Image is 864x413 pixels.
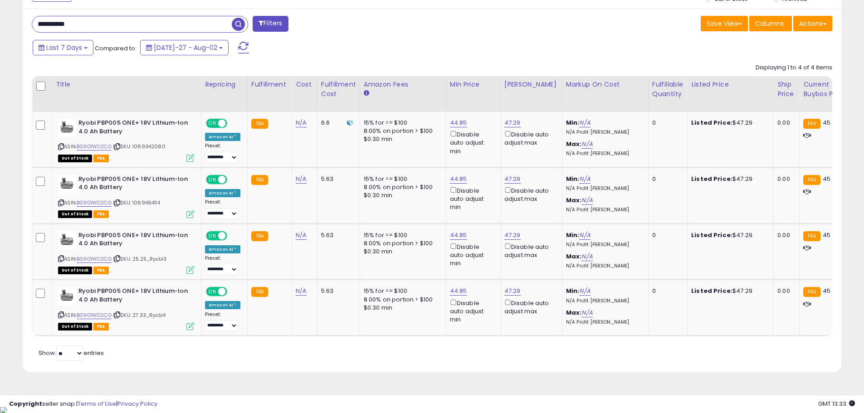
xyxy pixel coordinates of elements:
[566,185,641,192] p: N/A Profit [PERSON_NAME]
[93,155,109,162] span: FBA
[93,267,109,274] span: FBA
[450,80,497,89] div: Min Price
[566,151,641,157] p: N/A Profit [PERSON_NAME]
[205,245,240,253] div: Amazon AI *
[364,191,439,199] div: $0.30 min
[566,175,580,183] b: Min:
[652,175,680,183] div: 0
[296,80,313,89] div: Cost
[579,231,590,240] a: N/A
[755,19,784,28] span: Columns
[93,210,109,218] span: FBA
[205,189,240,197] div: Amazon AI *
[777,119,792,127] div: 0.00
[205,255,240,276] div: Preset:
[364,135,439,143] div: $0.30 min
[207,232,218,239] span: ON
[226,175,240,183] span: OFF
[691,80,770,89] div: Listed Price
[364,175,439,183] div: 15% for <= $100
[77,255,112,263] a: B09G1WD2CG
[207,288,218,296] span: ON
[566,287,580,295] b: Min:
[56,80,197,89] div: Title
[566,298,641,304] p: N/A Profit [PERSON_NAME]
[364,296,439,304] div: 8.00% on portion > $100
[364,127,439,135] div: 8.00% on portion > $100
[652,80,683,99] div: Fulfillable Quantity
[78,287,189,306] b: Ryobi PBP005 ONE+ 18V Lithium-Ion 4.0 Ah Battery
[205,143,240,163] div: Preset:
[321,119,353,127] div: 6.6
[691,231,732,239] b: Listed Price:
[364,248,439,256] div: $0.30 min
[77,199,112,207] a: B09G1WD2CG
[581,140,592,149] a: N/A
[566,140,582,148] b: Max:
[207,175,218,183] span: ON
[93,323,109,330] span: FBA
[652,287,680,295] div: 0
[823,287,830,295] span: 45
[450,175,467,184] a: 44.85
[691,287,732,295] b: Listed Price:
[823,175,830,183] span: 45
[579,118,590,127] a: N/A
[581,196,592,205] a: N/A
[58,287,194,329] div: ASIN:
[566,118,580,127] b: Min:
[364,239,439,248] div: 8.00% on portion > $100
[77,311,112,319] a: B09G1WD2CG
[504,298,555,316] div: Disable auto adjust max
[205,301,240,309] div: Amazon AI *
[253,16,288,32] button: Filters
[251,287,268,297] small: FBA
[58,231,194,273] div: ASIN:
[205,80,244,89] div: Repricing
[251,175,268,185] small: FBA
[777,175,792,183] div: 0.00
[113,143,166,150] span: | SKU: 1069342080
[777,231,792,239] div: 0.00
[205,133,240,141] div: Amazon AI *
[581,308,592,317] a: N/A
[793,16,832,31] button: Actions
[296,175,307,184] a: N/A
[566,231,580,239] b: Min:
[803,287,820,297] small: FBA
[803,119,820,129] small: FBA
[579,287,590,296] a: N/A
[113,255,166,262] span: | SKU: 25.25_Ryobi3
[364,304,439,312] div: $0.30 min
[207,120,218,127] span: ON
[364,80,442,89] div: Amazon Fees
[504,287,521,296] a: 47.29
[691,118,732,127] b: Listed Price:
[58,175,194,217] div: ASIN:
[58,155,92,162] span: All listings that are currently out of stock and unavailable for purchase on Amazon
[78,231,189,250] b: Ryobi PBP005 ONE+ 18V Lithium-Ion 4.0 Ah Battery
[504,118,521,127] a: 47.29
[251,80,288,89] div: Fulfillment
[652,231,680,239] div: 0
[9,399,42,408] strong: Copyright
[450,185,493,212] div: Disable auto adjust min
[749,16,792,31] button: Columns
[504,231,521,240] a: 47.29
[58,119,194,161] div: ASIN:
[58,231,76,249] img: 31O-m-md-PL._SL40_.jpg
[58,267,92,274] span: All listings that are currently out of stock and unavailable for purchase on Amazon
[450,298,493,324] div: Disable auto adjust min
[566,80,644,89] div: Markup on Cost
[364,231,439,239] div: 15% for <= $100
[566,207,641,213] p: N/A Profit [PERSON_NAME]
[823,118,830,127] span: 45
[251,231,268,241] small: FBA
[691,231,766,239] div: $47.29
[504,242,555,259] div: Disable auto adjust max
[562,76,648,112] th: The percentage added to the cost of goods (COGS) that forms the calculator for Min & Max prices.
[117,399,157,408] a: Privacy Policy
[566,252,582,261] b: Max:
[450,287,467,296] a: 44.85
[95,44,137,53] span: Compared to:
